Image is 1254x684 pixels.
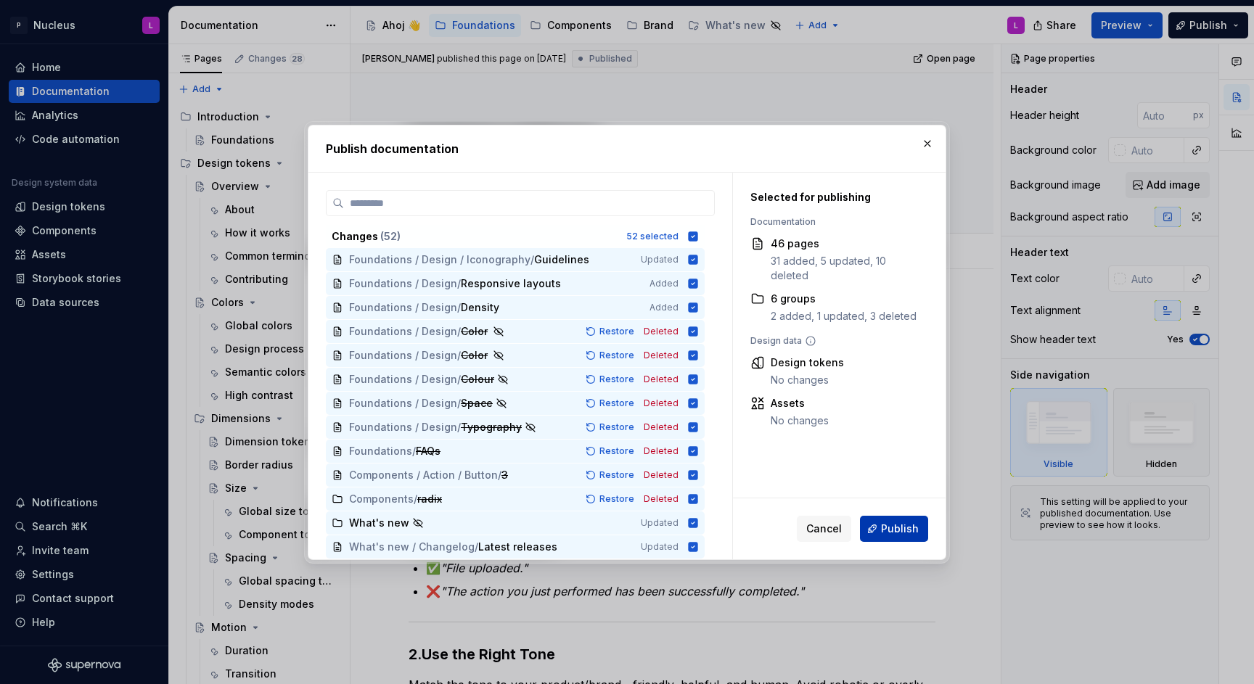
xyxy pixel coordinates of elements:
[349,468,498,482] span: Components / Action / Button
[641,541,679,553] span: Updated
[461,420,522,434] span: Typography
[461,300,499,315] span: Density
[461,396,493,411] span: Space
[457,396,461,411] span: /
[349,540,475,554] span: What's new / Changelog
[599,397,634,409] span: Restore
[412,444,416,458] span: /
[599,493,634,505] span: Restore
[457,420,461,434] span: /
[750,190,921,205] div: Selected for publishing
[581,324,641,339] button: Restore
[626,231,679,242] div: 52 selected
[349,420,457,434] span: Foundations / Design
[457,348,461,363] span: /
[581,444,641,458] button: Restore
[750,216,921,228] div: Documentation
[349,516,409,530] span: What's new
[644,374,679,385] span: Deleted
[475,540,478,554] span: /
[771,254,921,283] div: 31 added, 5 updated, 10 deleted
[599,326,634,337] span: Restore
[457,372,461,387] span: /
[581,396,641,411] button: Restore
[644,493,679,505] span: Deleted
[581,492,641,506] button: Restore
[599,445,634,457] span: Restore
[457,300,461,315] span: /
[461,276,561,291] span: Responsive layouts
[349,324,457,339] span: Foundations / Design
[581,348,641,363] button: Restore
[498,468,501,482] span: /
[461,348,490,363] span: Color
[349,492,414,506] span: Components
[644,469,679,481] span: Deleted
[771,236,921,251] div: 46 pages
[417,492,446,506] span: radix
[380,230,401,242] span: ( 52 )
[416,444,445,458] span: FAQs
[581,372,641,387] button: Restore
[649,278,679,289] span: Added
[349,276,457,291] span: Foundations / Design
[534,252,589,267] span: Guidelines
[581,420,641,434] button: Restore
[771,373,844,387] div: No changes
[501,468,530,482] span: 3
[644,445,679,457] span: Deleted
[649,302,679,313] span: Added
[457,276,461,291] span: /
[881,522,919,536] span: Publish
[644,326,679,337] span: Deleted
[414,492,417,506] span: /
[771,396,829,411] div: Assets
[461,372,494,387] span: Colour
[349,444,412,458] span: Foundations
[349,372,457,387] span: Foundations / Design
[641,254,679,265] span: Updated
[349,396,457,411] span: Foundations / Design
[860,516,928,542] button: Publish
[349,300,457,315] span: Foundations / Design
[457,324,461,339] span: /
[771,309,917,324] div: 2 added, 1 updated, 3 deleted
[644,397,679,409] span: Deleted
[797,516,851,542] button: Cancel
[599,374,634,385] span: Restore
[806,522,842,536] span: Cancel
[750,335,921,347] div: Design data
[599,421,634,433] span: Restore
[326,140,928,157] h2: Publish documentation
[771,413,829,428] div: No changes
[644,350,679,361] span: Deleted
[478,540,557,554] span: Latest releases
[349,252,530,267] span: Foundations / Design / Iconography
[581,468,641,482] button: Restore
[332,229,618,244] div: Changes
[349,348,457,363] span: Foundations / Design
[771,292,917,306] div: 6 groups
[771,355,844,370] div: Design tokens
[599,469,634,481] span: Restore
[530,252,534,267] span: /
[599,350,634,361] span: Restore
[461,324,490,339] span: Color
[644,421,679,433] span: Deleted
[641,517,679,529] span: Updated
